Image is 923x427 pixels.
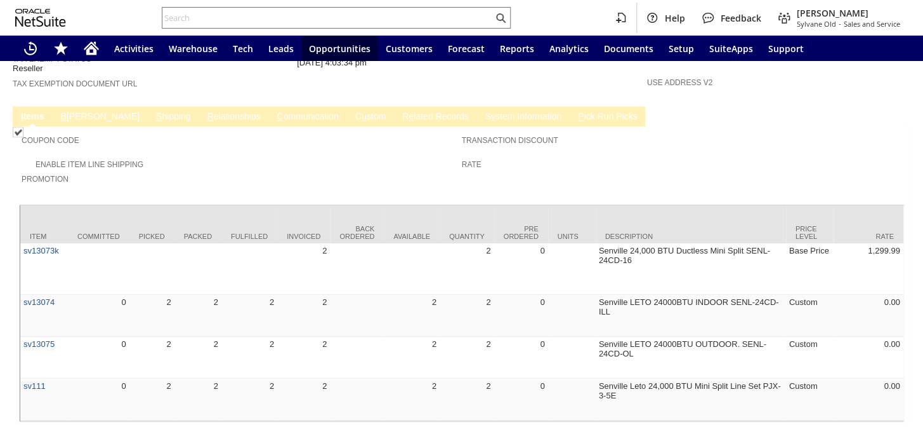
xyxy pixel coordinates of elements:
[129,295,174,337] td: 2
[22,175,69,184] a: Promotion
[575,111,640,123] a: Pick Run Picks
[384,379,440,421] td: 2
[204,111,264,123] a: Relationships
[68,295,129,337] td: 0
[795,224,824,240] div: Price Level
[30,232,58,240] div: Item
[58,111,143,123] a: B[PERSON_NAME]
[887,109,903,124] a: Unrolled view on
[492,36,542,61] a: Reports
[761,36,811,61] a: Support
[61,111,67,121] span: B
[129,379,174,421] td: 2
[596,295,786,337] td: Senville LETO 24000BTU INDOOR SENL-24CD-ILL
[494,337,548,379] td: 0
[23,245,59,255] a: sv13073k
[207,111,214,121] span: R
[834,243,903,295] td: 1,299.99
[440,337,494,379] td: 2
[786,379,834,421] td: Custom
[440,36,492,61] a: Forecast
[221,337,277,379] td: 2
[491,111,495,121] span: y
[702,36,761,61] a: SuiteApps
[129,337,174,379] td: 2
[494,295,548,337] td: 0
[500,43,534,55] span: Reports
[843,232,894,240] div: Rate
[274,111,342,123] a: Communication
[15,9,66,27] svg: logo
[384,337,440,379] td: 2
[76,36,107,61] a: Home
[542,36,596,61] a: Analytics
[352,111,389,123] a: Custom
[23,339,55,348] a: sv13075
[386,43,433,55] span: Customers
[462,136,558,145] a: Transaction Discount
[558,232,586,240] div: Units
[46,36,76,61] div: Shortcuts
[114,43,154,55] span: Activities
[156,111,162,121] span: S
[301,36,378,61] a: Opportunities
[23,41,38,56] svg: Recent Records
[493,10,508,25] svg: Search
[174,295,221,337] td: 2
[174,379,221,421] td: 2
[440,379,494,421] td: 2
[596,379,786,421] td: Senville Leto 24,000 BTU Mini Split Line Set PJX-3-5E
[605,232,776,240] div: Description
[23,381,46,390] a: sv111
[362,111,367,121] span: u
[268,43,294,55] span: Leads
[297,58,367,68] span: [DATE] 4:03:34 pm
[162,10,493,25] input: Search
[399,111,471,123] a: Related Records
[68,337,129,379] td: 0
[409,111,414,121] span: e
[309,43,370,55] span: Opportunities
[844,19,900,29] span: Sales and Service
[261,36,301,61] a: Leads
[13,79,137,88] a: Tax Exemption Document URL
[77,232,120,240] div: Committed
[225,36,261,61] a: Tech
[36,160,143,169] a: Enable Item Line Shipping
[53,41,69,56] svg: Shortcuts
[13,64,43,74] span: Reseller
[494,379,548,421] td: 0
[277,337,330,379] td: 2
[287,232,320,240] div: Invoiced
[440,243,494,295] td: 2
[277,111,284,121] span: C
[549,43,589,55] span: Analytics
[797,7,900,19] span: [PERSON_NAME]
[448,43,485,55] span: Forecast
[161,36,225,61] a: Warehouse
[440,295,494,337] td: 2
[665,12,685,24] span: Help
[834,295,903,337] td: 0.00
[277,243,330,295] td: 2
[786,295,834,337] td: Custom
[481,111,565,123] a: System Information
[384,295,440,337] td: 2
[786,337,834,379] td: Custom
[834,379,903,421] td: 0.00
[277,379,330,421] td: 2
[68,379,129,421] td: 0
[647,78,712,87] a: Use Address V2
[596,337,786,379] td: Senville LETO 24000BTU OUTDOOR. SENL-24CD-OL
[839,19,841,29] span: -
[661,36,702,61] a: Setup
[393,232,430,240] div: Available
[709,43,753,55] span: SuiteApps
[494,243,548,295] td: 0
[669,43,694,55] span: Setup
[596,243,786,295] td: Senville 24,000 BTU Ductless Mini Split SENL-24CD-16
[504,224,539,240] div: Pre Ordered
[786,243,834,295] td: Base Price
[23,297,55,306] a: sv13074
[768,43,804,55] span: Support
